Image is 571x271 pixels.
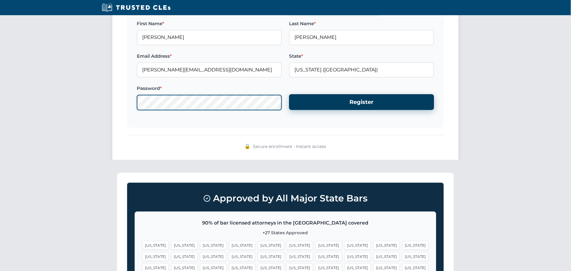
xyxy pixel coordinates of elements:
[142,219,428,227] p: 90% of bar licensed attorneys in the [GEOGRAPHIC_DATA] covered
[171,252,198,261] span: [US_STATE]
[402,252,428,261] span: [US_STATE]
[289,94,434,110] button: Register
[402,241,428,250] span: [US_STATE]
[135,190,436,207] h3: Approved by All Major State Bars
[258,241,284,250] span: [US_STATE]
[289,53,434,60] label: State
[229,252,255,261] span: [US_STATE]
[142,229,428,236] p: +27 States Approved
[244,142,250,150] div: 🔒
[344,252,371,261] span: [US_STATE]
[137,53,282,60] label: Email Address
[373,252,400,261] span: [US_STATE]
[137,85,282,92] label: Password
[289,62,434,77] input: California (CA)
[142,241,169,250] span: [US_STATE]
[100,3,173,12] img: Trusted CLEs
[137,30,282,45] input: Enter your first name
[253,143,326,150] span: Secure enrollment • Instant access
[373,241,400,250] span: [US_STATE]
[315,252,342,261] span: [US_STATE]
[200,241,226,250] span: [US_STATE]
[315,241,342,250] span: [US_STATE]
[287,241,313,250] span: [US_STATE]
[289,30,434,45] input: Enter your last name
[142,252,169,261] span: [US_STATE]
[171,241,198,250] span: [US_STATE]
[258,252,284,261] span: [US_STATE]
[287,252,313,261] span: [US_STATE]
[137,20,282,27] label: First Name
[137,62,282,77] input: Enter your email
[289,20,434,27] label: Last Name
[229,241,255,250] span: [US_STATE]
[344,241,371,250] span: [US_STATE]
[200,252,226,261] span: [US_STATE]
